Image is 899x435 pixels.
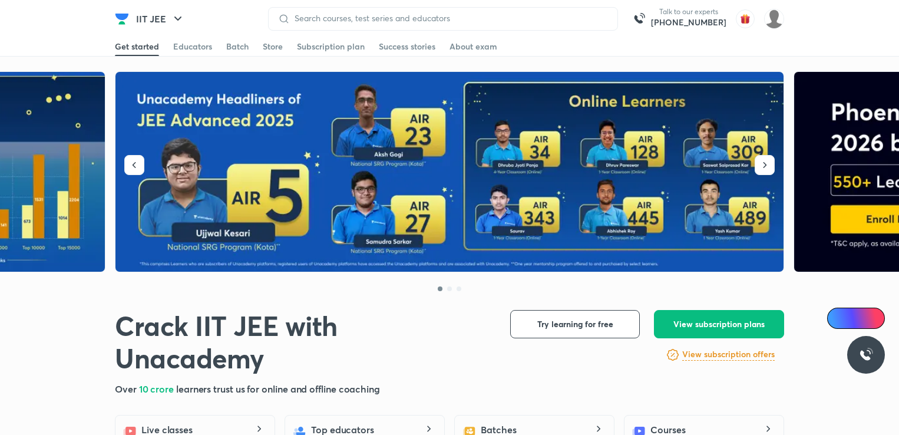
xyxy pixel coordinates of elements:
[827,308,885,329] a: Ai Doubts
[173,37,212,56] a: Educators
[651,7,726,17] p: Talk to our experts
[673,318,765,330] span: View subscription plans
[510,310,640,338] button: Try learning for free
[263,37,283,56] a: Store
[654,310,784,338] button: View subscription plans
[736,9,755,28] img: avatar
[297,37,365,56] a: Subscription plan
[682,348,775,361] h6: View subscription offers
[537,318,613,330] span: Try learning for free
[764,9,784,29] img: Sai Rakshith
[682,348,775,362] a: View subscription offers
[139,383,176,395] span: 10 crore
[297,41,365,52] div: Subscription plan
[379,37,435,56] a: Success stories
[226,37,249,56] a: Batch
[290,14,608,23] input: Search courses, test series and educators
[627,7,651,31] img: call-us
[226,41,249,52] div: Batch
[379,41,435,52] div: Success stories
[173,41,212,52] div: Educators
[651,17,726,28] a: [PHONE_NUMBER]
[115,37,159,56] a: Get started
[834,314,844,323] img: Icon
[115,310,491,375] h1: Crack IIT JEE with Unacademy
[176,383,380,395] span: learners trust us for online and offline coaching
[449,41,497,52] div: About exam
[115,41,159,52] div: Get started
[115,383,139,395] span: Over
[115,12,129,26] img: Company Logo
[263,41,283,52] div: Store
[449,37,497,56] a: About exam
[129,7,192,31] button: IIT JEE
[859,348,873,362] img: ttu
[847,314,878,323] span: Ai Doubts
